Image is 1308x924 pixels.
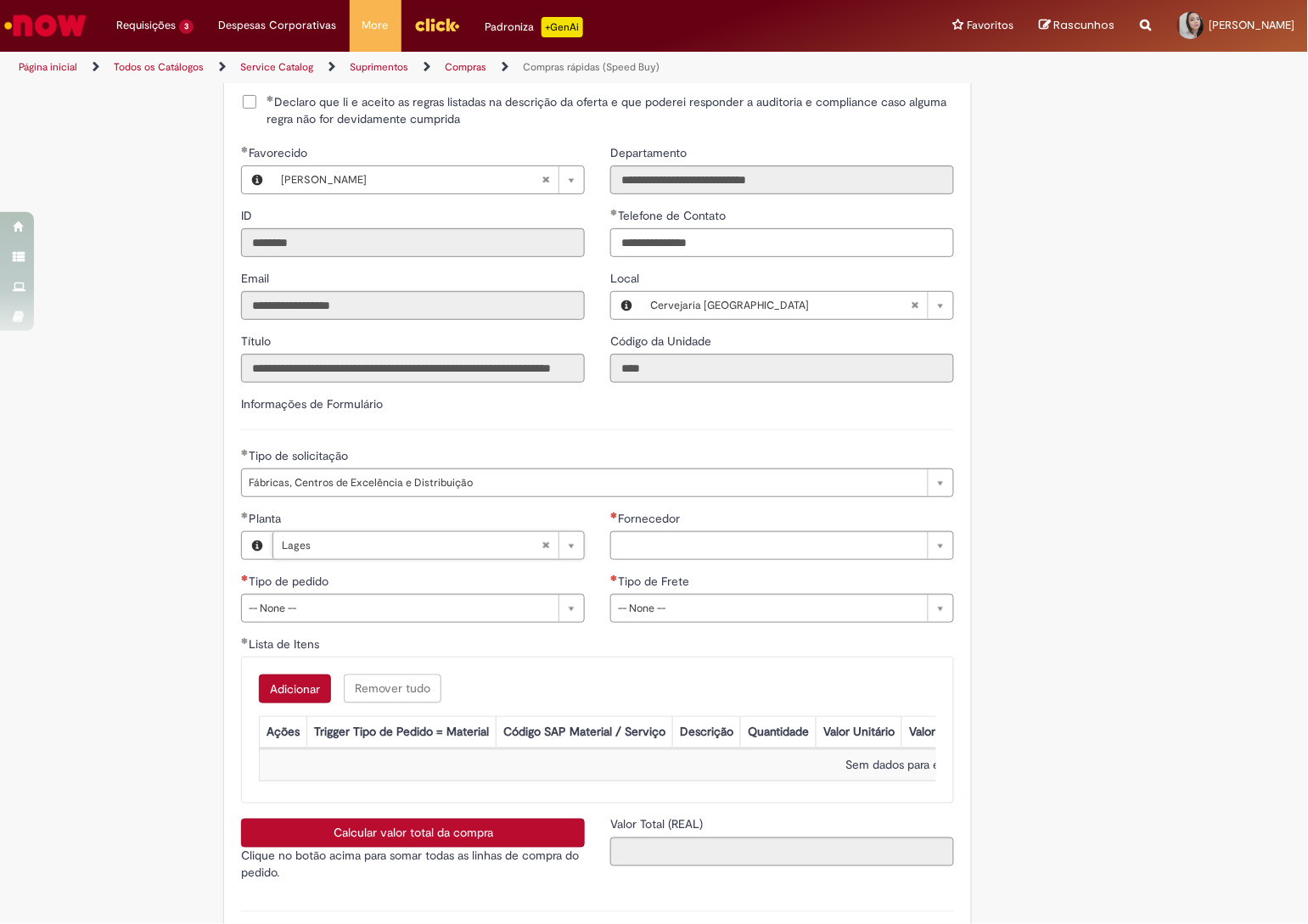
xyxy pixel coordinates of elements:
span: -- None -- [249,595,550,622]
span: Tipo de solicitação [249,448,351,463]
span: Obrigatório Preenchido [241,637,249,644]
div: Padroniza [486,17,583,37]
span: Obrigatório Preenchido [267,95,274,102]
th: Trigger Tipo de Pedido = Material [307,717,497,748]
span: Favoritos [968,17,1014,34]
img: ServiceNow [2,8,89,42]
span: Declaro que li e aceito as regras listadas na descrição da oferta e que poderei responder a audit... [267,93,954,127]
span: Necessários [241,574,249,581]
span: 3 [179,20,194,34]
span: [PERSON_NAME] [1210,18,1295,32]
abbr: Limpar campo Favorecido [533,166,559,193]
input: Email [241,291,585,320]
th: Descrição [673,717,741,748]
button: Planta, Visualizar este registro Lages [242,532,272,559]
span: Obrigatório Preenchido [241,146,249,153]
span: More [362,17,389,34]
label: Somente leitura - Código da Unidade [610,333,715,350]
a: Cervejaria [GEOGRAPHIC_DATA]Limpar campo Local [642,292,953,319]
span: Somente leitura - Código da Unidade [610,333,715,349]
span: Obrigatório Preenchido [241,449,249,456]
span: Necessários - Favorecido [249,145,311,160]
a: LagesLimpar campo Planta [272,532,584,559]
span: Lista de Itens [249,636,323,652]
th: Quantidade [741,717,817,748]
input: Telefone de Contato [610,228,954,257]
span: Fábricas, Centros de Excelência e Distribuição [249,469,919,496]
a: Compras rápidas (Speed Buy) [523,60,660,74]
input: Título [241,354,585,383]
a: Limpar campo Fornecedor [610,531,954,560]
th: Ações [260,717,307,748]
a: Rascunhos [1040,18,1115,34]
label: Somente leitura - Departamento [610,144,690,161]
span: Requisições [116,17,176,34]
ul: Trilhas de página [13,52,859,83]
th: Valor Total Moeda [902,717,1011,748]
input: Valor Total (REAL) [610,837,954,866]
abbr: Limpar campo Local [902,292,928,319]
span: Obrigatório Preenchido [610,209,618,216]
span: Lages [282,532,542,559]
a: [PERSON_NAME]Limpar campo Favorecido [272,166,584,193]
span: Somente leitura - ID [241,208,255,223]
span: Somente leitura - Título [241,333,274,349]
button: Add a row for Lista de Itens [259,675,331,703]
span: Obrigatório Preenchido [241,512,249,518]
span: Necessários [610,574,618,581]
a: Todos os Catálogos [114,60,204,74]
span: Telefone de Contato [618,208,729,223]
input: ID [241,228,585,257]
span: Necessários [610,512,618,518]
span: -- None -- [618,595,919,622]
a: Compras [445,60,486,74]
p: +GenAi [542,17,583,37]
span: Tipo de pedido [249,574,332,589]
input: Código da Unidade [610,354,954,383]
button: Local, Visualizar este registro Cervejaria Santa Catarina [611,292,642,319]
button: Favorecido, Visualizar este registro Maria Beatriz Goedert Claumann [242,166,272,193]
span: Somente leitura - Email [241,271,272,286]
span: Cervejaria [GEOGRAPHIC_DATA] [650,292,911,319]
label: Somente leitura - Email [241,270,272,287]
abbr: Limpar campo Planta [533,532,559,559]
span: Fornecedor [618,511,683,526]
a: Service Catalog [240,60,313,74]
a: Suprimentos [350,60,408,74]
label: Somente leitura - Valor Total (REAL) [610,816,706,833]
img: click_logo_yellow_360x200.png [414,12,460,37]
span: Rascunhos [1054,17,1115,33]
span: Somente leitura - Valor Total (REAL) [610,817,706,832]
span: Tipo de Frete [618,574,693,589]
th: Código SAP Material / Serviço [497,717,673,748]
span: [PERSON_NAME] [281,166,542,193]
p: Clique no botão acima para somar todas as linhas de compra do pedido. [241,848,585,882]
span: Planta [249,511,284,526]
span: Local [610,271,643,286]
label: Somente leitura - Título [241,333,274,350]
input: Departamento [610,165,954,194]
label: Somente leitura - ID [241,207,255,224]
button: Calcular valor total da compra [241,819,585,848]
span: Despesas Corporativas [219,17,337,34]
th: Valor Unitário [817,717,902,748]
a: Página inicial [19,60,77,74]
span: Somente leitura - Departamento [610,145,690,160]
label: Informações de Formulário [241,396,383,412]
